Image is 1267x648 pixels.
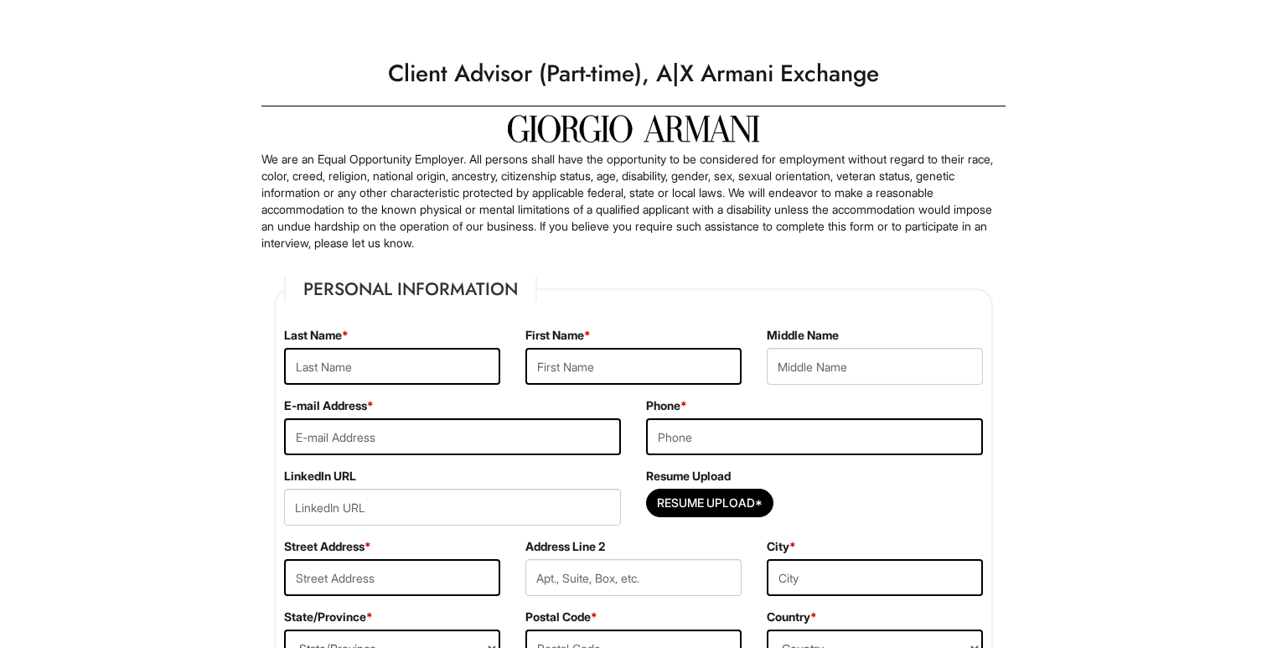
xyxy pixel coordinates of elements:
[284,489,621,526] input: LinkedIn URL
[525,538,605,555] label: Address Line 2
[284,277,537,302] legend: Personal Information
[284,397,374,414] label: E-mail Address
[525,327,591,344] label: First Name
[261,151,1006,251] p: We are an Equal Opportunity Employer. All persons shall have the opportunity to be considered for...
[284,327,349,344] label: Last Name
[525,609,597,625] label: Postal Code
[253,50,1014,97] h1: Client Advisor (Part-time), A|X Armani Exchange
[284,348,500,385] input: Last Name
[767,348,983,385] input: Middle Name
[508,115,759,143] img: Giorgio Armani
[525,559,742,596] input: Apt., Suite, Box, etc.
[767,609,817,625] label: Country
[284,609,373,625] label: State/Province
[284,468,356,485] label: LinkedIn URL
[646,489,773,517] button: Resume Upload*Resume Upload*
[525,348,742,385] input: First Name
[767,327,839,344] label: Middle Name
[646,397,687,414] label: Phone
[646,418,983,455] input: Phone
[767,538,796,555] label: City
[767,559,983,596] input: City
[284,559,500,596] input: Street Address
[646,468,731,485] label: Resume Upload
[284,538,371,555] label: Street Address
[284,418,621,455] input: E-mail Address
